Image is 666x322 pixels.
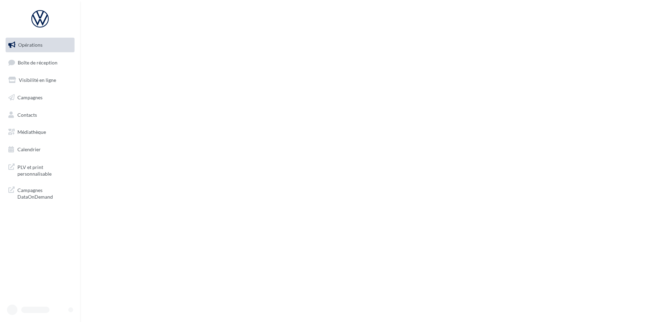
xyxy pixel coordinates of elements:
span: Campagnes [17,94,42,100]
a: Campagnes DataOnDemand [4,183,76,203]
span: Boîte de réception [18,59,57,65]
a: Médiathèque [4,125,76,139]
a: Visibilité en ligne [4,73,76,87]
span: PLV et print personnalisable [17,162,72,177]
a: Boîte de réception [4,55,76,70]
a: PLV et print personnalisable [4,160,76,180]
span: Campagnes DataOnDemand [17,185,72,200]
a: Opérations [4,38,76,52]
span: Calendrier [17,146,41,152]
a: Campagnes [4,90,76,105]
a: Calendrier [4,142,76,157]
span: Visibilité en ligne [19,77,56,83]
a: Contacts [4,108,76,122]
span: Médiathèque [17,129,46,135]
span: Opérations [18,42,42,48]
span: Contacts [17,112,37,117]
